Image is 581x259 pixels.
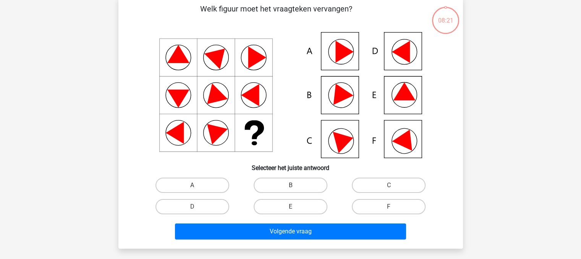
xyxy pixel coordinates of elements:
div: 08:21 [431,6,460,25]
p: Welk figuur moet het vraagteken vervangen? [131,3,422,26]
label: B [254,178,327,193]
label: D [155,199,229,214]
h6: Selecteer het juiste antwoord [131,158,451,172]
label: E [254,199,327,214]
label: F [352,199,426,214]
label: A [155,178,229,193]
label: C [352,178,426,193]
button: Volgende vraag [175,223,406,240]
